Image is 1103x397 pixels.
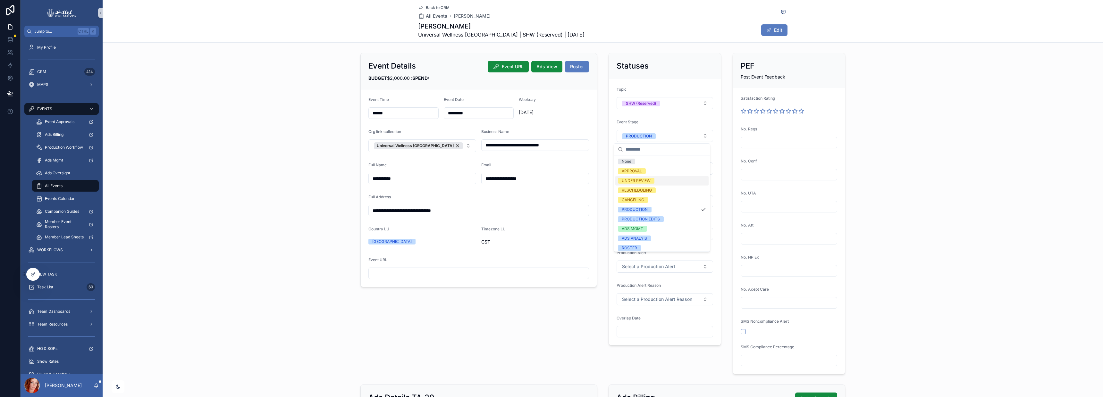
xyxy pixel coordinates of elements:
[741,223,754,227] span: No. Att
[24,318,99,330] a: Team Resources
[21,37,103,374] div: scrollable content
[37,359,59,364] span: Show Rates
[368,139,476,152] button: Select Button
[32,180,99,192] a: All Events
[45,235,84,240] span: Member Lead Sheets
[24,356,99,367] a: Show Rates
[24,26,99,37] button: Jump to...CtrlK
[37,45,56,50] span: My Profile
[37,69,46,74] span: CRM
[741,344,794,349] span: SMS Compliance Percentage
[24,269,99,280] a: NEW TASK
[614,155,710,252] div: Suggestions
[741,74,785,79] span: Post Event Feedback
[32,231,99,243] a: Member Lead Sheets
[741,61,754,71] h2: PEF
[418,22,585,31] h1: [PERSON_NAME]
[24,79,99,90] a: MAPS
[368,227,389,231] span: Country LU
[37,106,52,112] span: EVENTS
[372,239,412,244] div: [GEOGRAPHIC_DATA]
[32,167,99,179] a: Ads Oversight
[622,168,642,174] div: APPROVAL
[622,178,651,184] div: UNDER REVIEW
[24,42,99,53] a: My Profile
[368,75,387,81] strong: BUDGET
[45,132,63,137] span: Ads Billing
[622,216,660,222] div: PRODUCTION EDITS
[24,368,99,380] a: Billing & Cashflow
[24,103,99,115] a: EVENTS
[90,29,96,34] span: K
[531,61,562,72] button: Ads View
[78,28,89,35] span: Ctrl
[622,236,647,241] div: ADS ANALYIS
[481,129,509,134] span: Business Name
[622,159,631,164] div: None
[37,346,57,351] span: HQ & SOPs
[519,109,589,116] span: [DATE]
[570,63,584,70] span: Roster
[46,8,77,18] img: App logo
[617,97,713,109] button: Select Button
[741,319,789,324] span: SMS Noncompliance Alert
[37,247,63,252] span: WORKFLOWS
[32,206,99,217] a: Companion Guides
[622,226,643,232] div: ADS MGMT
[84,68,95,76] div: 414
[32,219,99,230] a: Member Event Rosters
[488,61,529,72] button: Event URL
[626,101,656,106] div: SHW (Reserved)
[741,287,769,292] span: No. Acept Care
[45,209,79,214] span: Companion Guides
[622,263,675,270] span: Select a Production Alert
[536,63,557,70] span: Ads View
[418,13,447,19] a: All Events
[87,283,95,291] div: 69
[617,61,649,71] h2: Statuses
[761,24,787,36] button: Edit
[617,130,713,142] button: Select Button
[368,257,387,262] span: Event URL
[24,244,99,256] a: WORKFLOWS
[32,129,99,140] a: Ads Billing
[37,309,70,314] span: Team Dashboards
[368,61,416,71] h2: Event Details
[741,191,756,195] span: No. UTA
[418,31,585,38] span: Universal Wellness [GEOGRAPHIC_DATA] | SHW (Reserved) | [DATE]
[454,13,491,19] a: [PERSON_NAME]
[617,293,713,305] button: Select Button
[32,116,99,128] a: Event Approvals
[617,87,627,92] span: Topic
[426,13,447,19] span: All Events
[45,196,75,201] span: Events Calendar
[24,306,99,317] a: Team Dashboards
[45,170,70,176] span: Ads Oversight
[444,97,464,102] span: Event Date
[32,142,99,153] a: Production Workflow
[622,207,648,212] div: PRODUCTION
[45,158,63,163] span: Ads Mgmt
[481,227,506,231] span: Timezone LU
[502,63,524,70] span: Event URL
[622,197,644,203] div: CANCELING
[377,143,454,148] span: Universal Wellness [GEOGRAPHIC_DATA]
[626,133,652,139] div: PRODUCTION
[622,187,652,193] div: RESCHEDULING
[37,272,57,277] span: NEW TASK
[741,127,757,131] span: No. Regs
[617,283,661,288] span: Production Alert Reason
[34,29,75,34] span: Jump to...
[45,119,74,124] span: Event Approvals
[481,239,589,245] span: CST
[37,285,53,290] span: Task List
[519,97,536,102] span: Weekday
[368,162,387,167] span: Full Name
[24,66,99,78] a: CRM414
[37,322,68,327] span: Team Resources
[37,82,48,87] span: MAPS
[741,255,759,260] span: No. NP Ex
[481,162,491,167] span: Email
[24,281,99,293] a: Task List69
